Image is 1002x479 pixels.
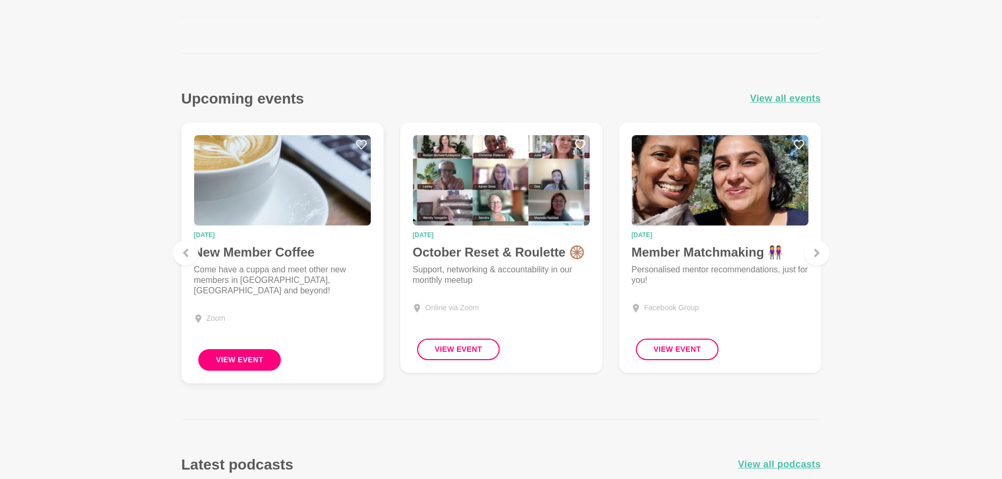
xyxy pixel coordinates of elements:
[417,339,500,360] button: View Event
[632,264,808,286] p: Personalised mentor recommendations, just for you!
[181,455,293,474] h3: Latest podcasts
[636,339,719,360] button: View Event
[632,232,808,238] time: [DATE]
[619,123,821,373] a: Member Matchmaking 👭[DATE]Member Matchmaking 👭Personalised mentor recommendations, just for you!F...
[413,244,590,260] h4: October Reset & Roulette 🛞
[400,123,602,373] a: October Reset & Roulette 🛞[DATE]October Reset & Roulette 🛞Support, networking & accountability in...
[750,91,821,106] a: View all events
[738,457,821,472] a: View all podcasts
[198,349,281,371] button: View Event
[413,135,590,226] img: October Reset & Roulette 🛞
[426,302,479,313] div: Online via Zoom
[632,244,808,260] h4: Member Matchmaking 👭
[194,232,371,238] time: [DATE]
[632,135,808,226] img: Member Matchmaking 👭
[194,264,371,296] p: Come have a cuppa and meet other new members in [GEOGRAPHIC_DATA], [GEOGRAPHIC_DATA] and beyond!
[207,313,226,324] div: Zoom
[413,232,590,238] time: [DATE]
[194,244,371,260] h4: New Member Coffee
[181,123,383,383] a: New Member Coffee[DATE]New Member CoffeeCome have a cuppa and meet other new members in [GEOGRAPH...
[194,135,371,226] img: New Member Coffee
[644,302,699,313] div: Facebook Group
[413,264,590,286] p: Support, networking & accountability in our monthly meetup
[181,89,304,108] h3: Upcoming events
